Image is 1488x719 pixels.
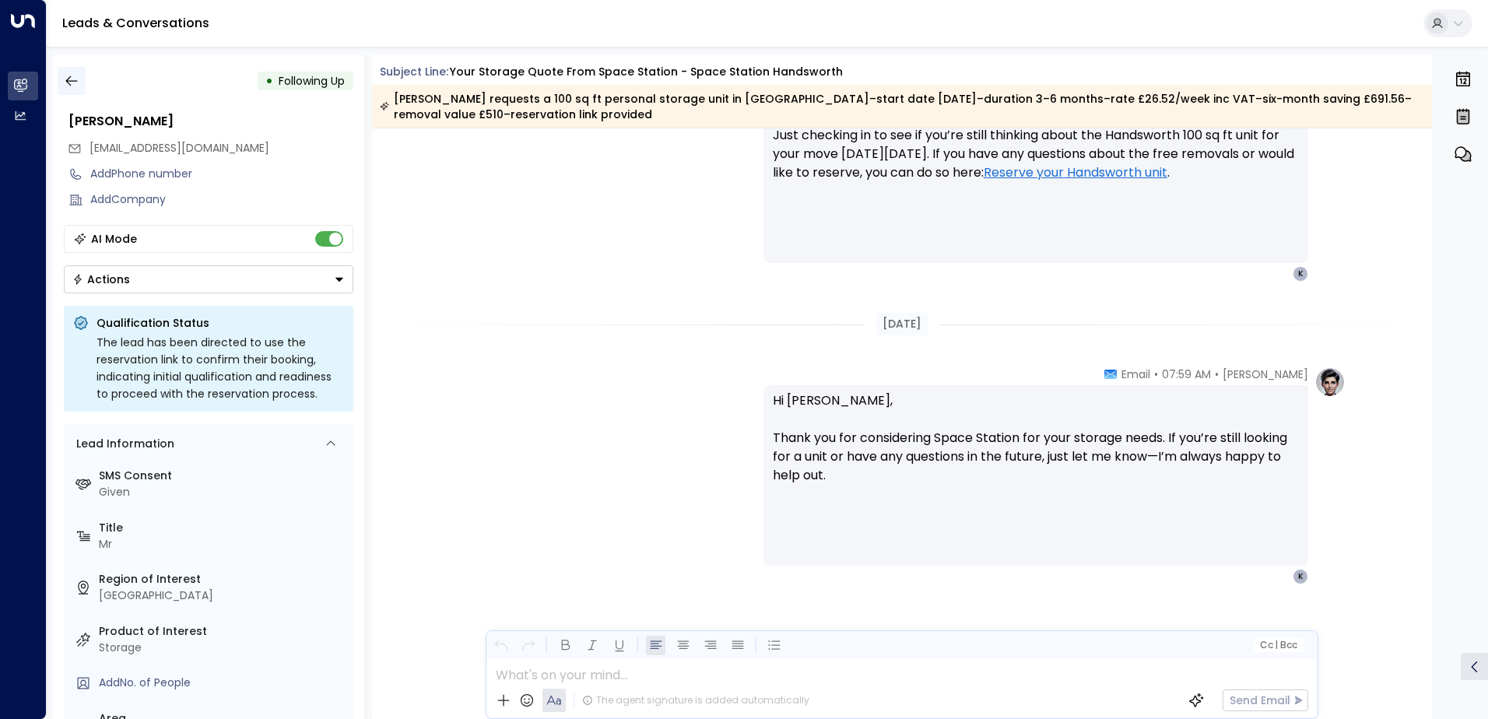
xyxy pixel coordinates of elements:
[62,14,209,32] a: Leads & Conversations
[64,265,353,293] div: Button group with a nested menu
[89,140,269,156] span: [EMAIL_ADDRESS][DOMAIN_NAME]
[1223,367,1308,382] span: [PERSON_NAME]
[64,265,353,293] button: Actions
[99,623,347,640] label: Product of Interest
[518,636,538,655] button: Redo
[1253,638,1303,653] button: Cc|Bcc
[91,231,137,247] div: AI Mode
[90,166,353,182] div: AddPhone number
[99,640,347,656] div: Storage
[89,140,269,156] span: kul100uk@yahoo.co.uk
[380,91,1423,122] div: [PERSON_NAME] requests a 100 sq ft personal storage unit in [GEOGRAPHIC_DATA]–start date [DATE]–d...
[984,163,1167,182] a: Reserve your Handsworth unit
[1259,640,1297,651] span: Cc Bcc
[99,536,347,552] div: Mr
[99,520,347,536] label: Title
[1293,569,1308,584] div: K
[99,587,347,604] div: [GEOGRAPHIC_DATA]
[90,191,353,208] div: AddCompany
[1162,367,1211,382] span: 07:59 AM
[1314,367,1346,398] img: profile-logo.png
[773,391,1299,503] p: Hi [PERSON_NAME], Thank you for considering Space Station for your storage needs. If you’re still...
[265,67,273,95] div: •
[97,315,344,331] p: Qualification Status
[68,112,353,131] div: [PERSON_NAME]
[99,675,347,691] div: AddNo. of People
[876,313,928,335] div: [DATE]
[1215,367,1219,382] span: •
[1293,266,1308,282] div: K
[99,484,347,500] div: Given
[71,436,174,452] div: Lead Information
[380,64,448,79] span: Subject Line:
[97,334,344,402] div: The lead has been directed to use the reservation link to confirm their booking, indicating initi...
[99,571,347,587] label: Region of Interest
[1275,640,1278,651] span: |
[450,64,843,80] div: Your storage quote from Space Station - Space Station Handsworth
[491,636,511,655] button: Undo
[279,73,345,89] span: Following Up
[773,89,1299,201] p: Hi [PERSON_NAME], Just checking in to see if you’re still thinking about the Handsworth 100 sq ft...
[1121,367,1150,382] span: Email
[99,468,347,484] label: SMS Consent
[72,272,130,286] div: Actions
[582,693,809,707] div: The agent signature is added automatically
[1154,367,1158,382] span: •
